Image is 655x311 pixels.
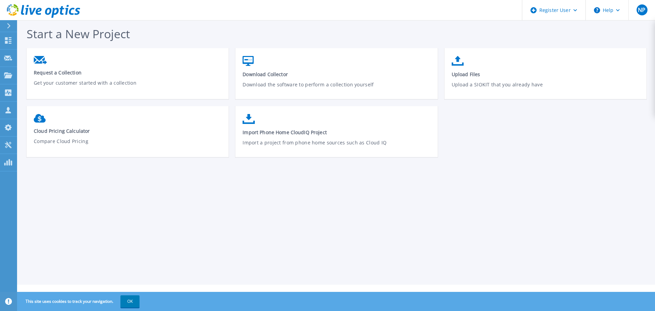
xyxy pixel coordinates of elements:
a: Request a CollectionGet your customer started with a collection [27,53,229,100]
span: Cloud Pricing Calculator [34,128,222,134]
a: Cloud Pricing CalculatorCompare Cloud Pricing [27,111,229,158]
p: Compare Cloud Pricing [34,138,222,153]
p: Download the software to perform a collection yourself [243,81,431,97]
span: Start a New Project [27,26,130,42]
p: Get your customer started with a collection [34,79,222,95]
span: This site uses cookies to track your navigation. [19,295,140,308]
button: OK [120,295,140,308]
span: Upload Files [452,71,640,77]
p: Import a project from phone home sources such as Cloud IQ [243,139,431,155]
a: Upload FilesUpload a SIOKIT that you already have [445,53,646,101]
span: NP [638,7,645,13]
span: Import Phone Home CloudIQ Project [243,129,431,136]
a: Download CollectorDownload the software to perform a collection yourself [235,53,437,101]
span: Download Collector [243,71,431,77]
span: Request a Collection [34,69,222,76]
p: Upload a SIOKIT that you already have [452,81,640,97]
